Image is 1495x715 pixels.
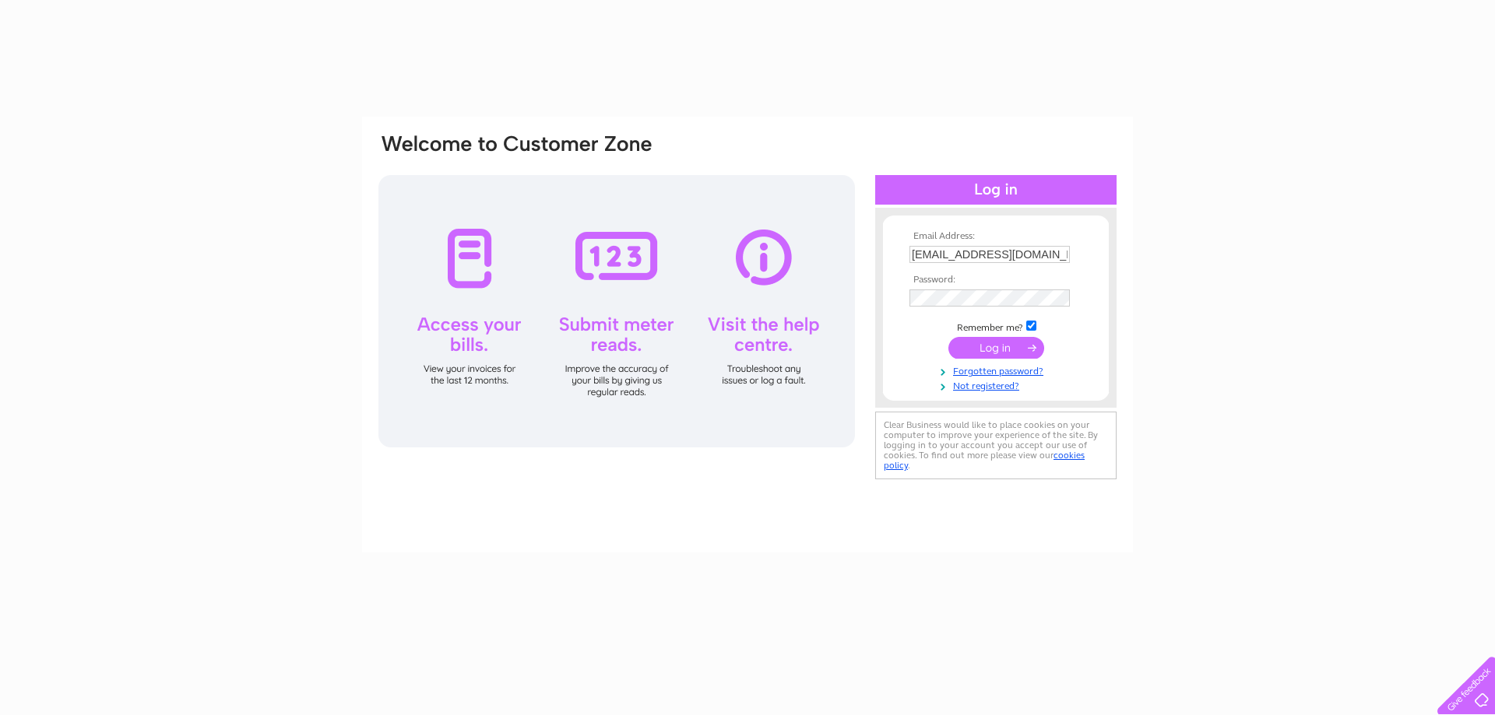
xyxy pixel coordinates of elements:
th: Email Address: [906,231,1086,242]
input: Submit [948,337,1044,359]
div: Clear Business would like to place cookies on your computer to improve your experience of the sit... [875,412,1117,479]
th: Password: [906,275,1086,286]
a: Forgotten password? [909,363,1086,377]
a: cookies policy [884,450,1085,471]
td: Remember me? [906,318,1086,334]
a: Not registered? [909,377,1086,392]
